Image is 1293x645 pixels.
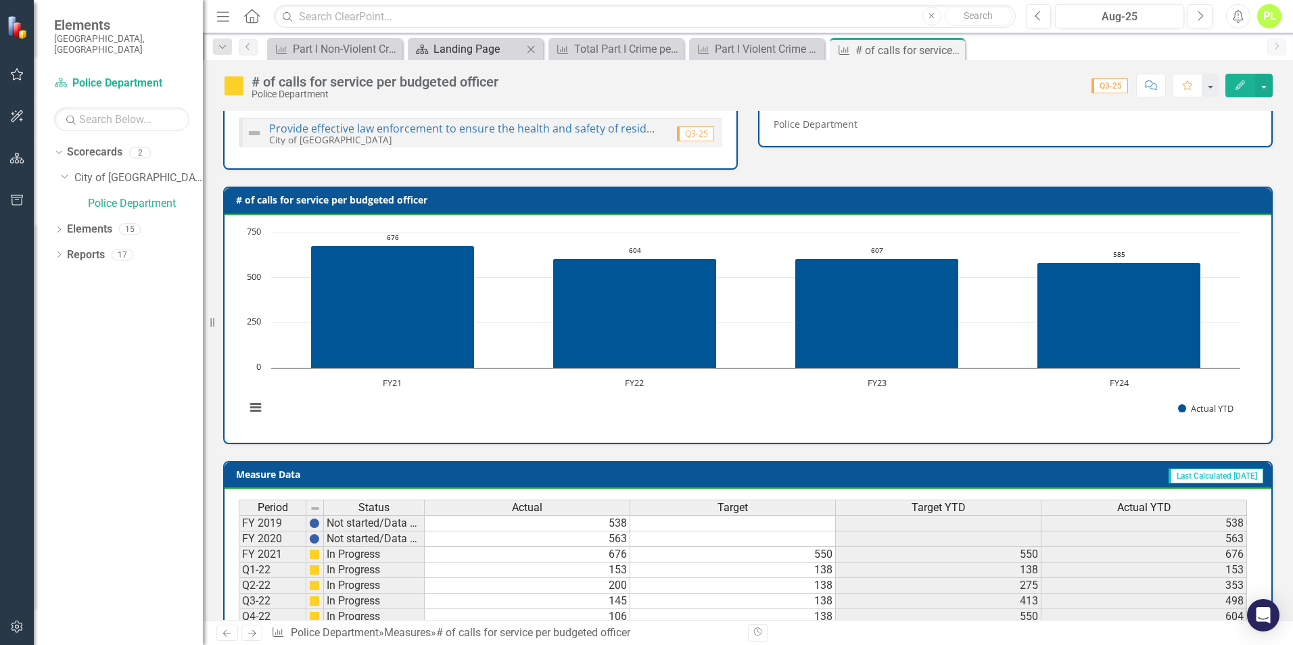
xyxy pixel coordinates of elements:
[324,609,425,625] td: In Progress
[1113,249,1125,259] text: 585
[119,224,141,235] div: 15
[246,125,262,141] img: Not Defined
[630,578,836,594] td: 138
[912,502,966,514] span: Target YTD
[1169,469,1263,483] span: Last Calculated [DATE]
[112,249,133,260] div: 17
[574,41,680,57] div: Total Part I Crime per 1000 population
[1041,594,1247,609] td: 498
[67,145,122,160] a: Scorecards
[239,563,306,578] td: Q1-22
[236,195,1265,205] h3: # of calls for service per budgeted officer
[256,360,261,373] text: 0
[258,502,288,514] span: Period
[411,41,523,57] a: Landing Page
[239,226,1247,429] svg: Interactive chart
[836,547,1041,563] td: 550
[236,469,649,479] h3: Measure Data
[1178,402,1234,414] button: Show Actual YTD
[625,377,644,389] text: FY22
[868,377,887,389] text: FY23
[7,16,30,39] img: ClearPoint Strategy
[718,502,748,514] span: Target
[425,515,630,531] td: 538
[271,41,399,57] a: Part I Non-Violent Crime per 1000 population
[74,170,203,186] a: City of [GEOGRAPHIC_DATA]
[67,247,105,263] a: Reports
[247,270,261,283] text: 500
[425,609,630,625] td: 106
[795,258,959,368] path: FY23, 607. Actual YTD.
[1060,9,1179,25] div: Aug-25
[1110,377,1129,389] text: FY24
[836,563,1041,578] td: 138
[88,196,203,212] a: Police Department
[309,533,320,544] img: BgCOk07PiH71IgAAAABJRU5ErkJggg==
[836,578,1041,594] td: 275
[630,609,836,625] td: 138
[252,74,498,89] div: # of calls for service per budgeted officer
[425,578,630,594] td: 200
[239,515,306,531] td: FY 2019
[309,549,320,560] img: cBAA0RP0Y6D5n+AAAAAElFTkSuQmCC
[246,398,265,417] button: View chart menu, Chart
[309,611,320,622] img: cBAA0RP0Y6D5n+AAAAAElFTkSuQmCC
[67,222,112,237] a: Elements
[1041,531,1247,547] td: 563
[309,518,320,529] img: BgCOk07PiH71IgAAAABJRU5ErkJggg==
[836,609,1041,625] td: 550
[324,547,425,563] td: In Progress
[324,515,425,531] td: Not started/Data not yet available
[239,578,306,594] td: Q2-22
[425,547,630,563] td: 676
[1091,78,1128,93] span: Q3-25
[1041,547,1247,563] td: 676
[553,258,717,368] path: FY22, 604. Actual YTD.
[291,626,379,639] a: Police Department
[692,41,821,57] a: Part I Violent Crime per 1000 population
[247,315,261,327] text: 250
[1247,599,1279,631] div: Open Intercom Messenger
[1041,609,1247,625] td: 604
[324,578,425,594] td: In Progress
[309,596,320,606] img: cBAA0RP0Y6D5n+AAAAAElFTkSuQmCC
[1117,502,1171,514] span: Actual YTD
[223,75,245,97] img: In Progress
[552,41,680,57] a: Total Part I Crime per 1000 population
[871,245,883,255] text: 607
[433,41,523,57] div: Landing Page
[310,503,321,514] img: 8DAGhfEEPCf229AAAAAElFTkSuQmCC
[1041,578,1247,594] td: 353
[239,609,306,625] td: Q4-22
[387,233,399,242] text: 676
[309,580,320,591] img: cBAA0RP0Y6D5n+AAAAAElFTkSuQmCC
[677,126,714,141] span: Q3-25
[964,10,993,21] span: Search
[630,594,836,609] td: 138
[383,377,402,389] text: FY21
[425,594,630,609] td: 145
[269,121,799,136] a: Provide effective law enforcement to ensure the health and safety of residents, businesses, and v...
[239,547,306,563] td: FY 2021
[425,531,630,547] td: 563
[309,565,320,575] img: cBAA0RP0Y6D5n+AAAAAElFTkSuQmCC
[774,118,857,130] span: Police Department
[945,7,1012,26] button: Search
[129,147,151,158] div: 2
[436,626,630,639] div: # of calls for service per budgeted officer
[1041,563,1247,578] td: 153
[836,594,1041,609] td: 413
[311,245,475,368] path: FY21, 676. Actual YTD.
[239,531,306,547] td: FY 2020
[1257,4,1282,28] div: PL
[324,531,425,547] td: Not started/Data not yet available
[630,547,836,563] td: 550
[324,594,425,609] td: In Progress
[274,5,1016,28] input: Search ClearPoint...
[54,17,189,33] span: Elements
[271,625,738,641] div: » »
[855,42,962,59] div: # of calls for service per budgeted officer
[252,89,498,99] div: Police Department
[54,107,189,131] input: Search Below...
[247,225,261,237] text: 750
